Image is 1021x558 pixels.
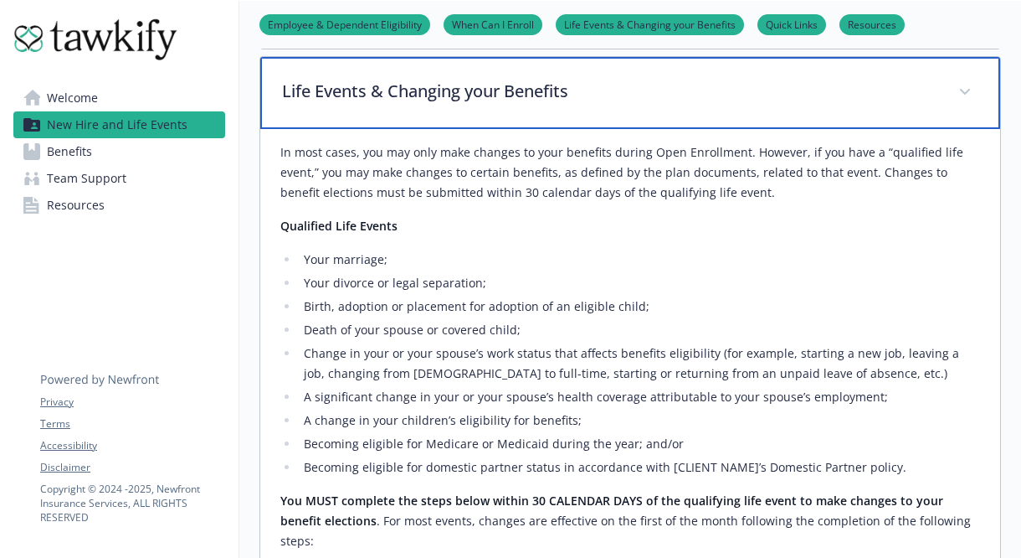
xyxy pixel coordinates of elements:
a: Resources [839,16,905,32]
a: When Can I Enroll [444,16,542,32]
p: Life Events & Changing your Benefits [282,79,938,104]
a: New Hire and Life Events [13,111,225,138]
li: Change in your or your spouse’s work status that affects benefits eligibility (for example, start... [299,344,980,384]
span: Welcome [47,85,98,111]
a: Quick Links [757,16,826,32]
span: Team Support [47,165,126,192]
span: Resources [47,192,105,219]
a: Welcome [13,85,225,111]
p: . For most events, changes are effective on the first of the month following the completion of th... [280,491,980,551]
a: Resources [13,192,225,219]
li: Your marriage;​ [299,250,980,270]
li: Becoming eligible for domestic partner status in accordance with [CLIENT NAME]’s Domestic Partner... [299,457,980,478]
li: Becoming eligible for Medicare or Medicaid during the year; and/or​ [299,434,980,454]
p: Copyright © 2024 - 2025 , Newfront Insurance Services, ALL RIGHTS RESERVED [40,482,224,524]
strong: Qualified Life Events​ [280,218,398,234]
div: Life Events & Changing your Benefits [260,57,1000,129]
p: In most cases, you may only make changes to your benefits during Open Enrollment. However, if you... [280,142,980,203]
a: Employee & Dependent Eligibility [259,16,430,32]
a: Accessibility [40,438,224,453]
li: A change in your children’s eligibility for benefits;​ [299,411,980,431]
a: Benefits [13,138,225,165]
a: Team Support [13,165,225,192]
li: Death of your spouse or covered child;​ [299,320,980,340]
a: Privacy [40,395,224,410]
li: A significant change in your or your spouse’s health coverage attributable to your spouse’s emplo... [299,387,980,407]
strong: You MUST complete the steps below within 30 CALENDAR DAYS of the qualifying life event to make ch... [280,493,943,529]
a: Disclaimer [40,460,224,475]
a: Terms [40,416,224,431]
span: Benefits [47,138,92,165]
li: Your divorce or legal separation;​ [299,273,980,293]
a: Life Events & Changing your Benefits [556,16,744,32]
span: New Hire and Life Events [47,111,187,138]
li: Birth, adoption or placement for adoption of an eligible child;​ [299,297,980,317]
